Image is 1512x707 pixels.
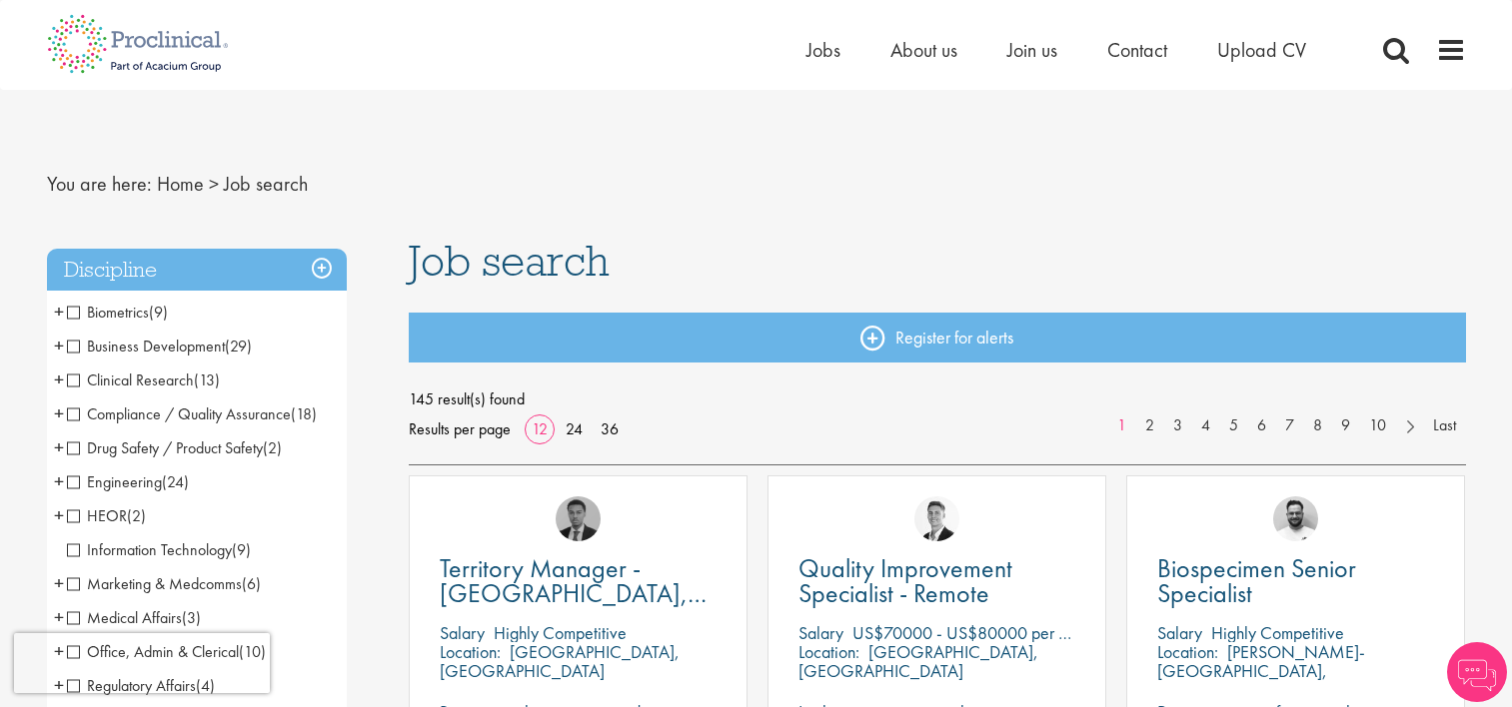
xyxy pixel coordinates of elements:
[1157,640,1218,663] span: Location:
[291,403,317,424] span: (18)
[852,621,1103,644] p: US$70000 - US$80000 per annum
[67,336,225,356] span: Business Development
[525,418,555,439] a: 12
[1423,414,1466,437] a: Last
[54,602,64,632] span: +
[54,568,64,598] span: +
[157,171,204,197] a: breadcrumb link
[594,418,626,439] a: 36
[798,551,1012,610] span: Quality Improvement Specialist - Remote
[798,556,1075,606] a: Quality Improvement Specialist - Remote
[67,607,201,628] span: Medical Affairs
[494,621,627,644] p: Highly Competitive
[67,369,220,390] span: Clinical Research
[67,403,291,424] span: Compliance / Quality Assurance
[1217,37,1306,63] a: Upload CV
[54,331,64,360] span: +
[1211,621,1344,644] p: Highly Competitive
[409,414,511,444] span: Results per page
[440,640,501,663] span: Location:
[1359,414,1396,437] a: 10
[1007,37,1057,63] a: Join us
[1157,640,1365,701] p: [PERSON_NAME]-[GEOGRAPHIC_DATA], [GEOGRAPHIC_DATA]
[67,573,261,594] span: Marketing & Medcomms
[409,384,1466,414] span: 145 result(s) found
[1247,414,1276,437] a: 6
[67,437,282,458] span: Drug Safety / Product Safety
[232,539,251,560] span: (9)
[1275,414,1304,437] a: 7
[1157,621,1202,644] span: Salary
[440,556,717,606] a: Territory Manager - [GEOGRAPHIC_DATA], [GEOGRAPHIC_DATA]
[14,633,270,693] iframe: reCAPTCHA
[1163,414,1192,437] a: 3
[556,496,601,541] img: Carl Gbolade
[54,432,64,462] span: +
[149,302,168,323] span: (9)
[1157,556,1434,606] a: Biospecimen Senior Specialist
[67,505,146,526] span: HEOR
[67,505,127,526] span: HEOR
[54,364,64,394] span: +
[1107,414,1136,437] a: 1
[54,500,64,530] span: +
[67,302,168,323] span: Biometrics
[67,539,232,560] span: Information Technology
[1107,37,1167,63] a: Contact
[1273,496,1318,541] img: Emile De Beer
[1303,414,1332,437] a: 8
[225,336,252,356] span: (29)
[409,234,610,288] span: Job search
[798,621,843,644] span: Salary
[209,171,219,197] span: >
[440,640,680,682] p: [GEOGRAPHIC_DATA], [GEOGRAPHIC_DATA]
[1135,414,1164,437] a: 2
[47,249,347,292] h3: Discipline
[127,505,146,526] span: (2)
[440,551,707,635] span: Territory Manager - [GEOGRAPHIC_DATA], [GEOGRAPHIC_DATA]
[67,336,252,356] span: Business Development
[1191,414,1220,437] a: 4
[1331,414,1360,437] a: 9
[1447,642,1507,702] img: Chatbot
[224,171,308,197] span: Job search
[263,437,282,458] span: (2)
[67,573,242,594] span: Marketing & Medcomms
[54,297,64,327] span: +
[67,607,182,628] span: Medical Affairs
[798,640,1038,682] p: [GEOGRAPHIC_DATA], [GEOGRAPHIC_DATA]
[1219,414,1248,437] a: 5
[194,369,220,390] span: (13)
[806,37,840,63] a: Jobs
[47,171,152,197] span: You are here:
[890,37,957,63] a: About us
[67,302,149,323] span: Biometrics
[54,398,64,428] span: +
[54,466,64,496] span: +
[559,418,590,439] a: 24
[440,621,485,644] span: Salary
[67,471,189,492] span: Engineering
[67,539,251,560] span: Information Technology
[1157,551,1356,610] span: Biospecimen Senior Specialist
[67,403,317,424] span: Compliance / Quality Assurance
[409,313,1466,362] a: Register for alerts
[67,369,194,390] span: Clinical Research
[162,471,189,492] span: (24)
[914,496,959,541] img: George Watson
[67,471,162,492] span: Engineering
[182,607,201,628] span: (3)
[798,640,859,663] span: Location:
[67,437,263,458] span: Drug Safety / Product Safety
[242,573,261,594] span: (6)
